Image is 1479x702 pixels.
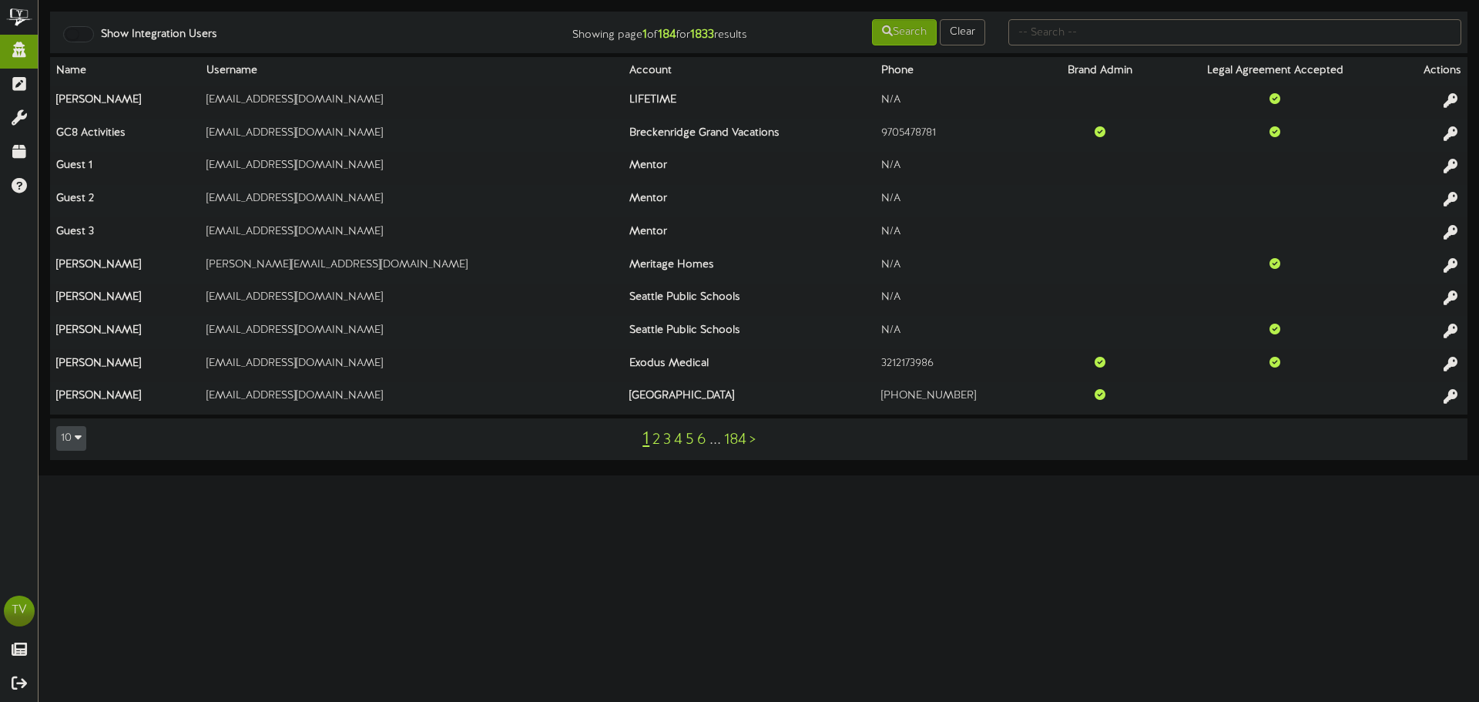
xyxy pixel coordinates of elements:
[623,119,875,152] th: Breckenridge Grand Vacations
[652,432,660,448] a: 2
[663,432,671,448] a: 3
[50,316,200,349] th: [PERSON_NAME]
[623,185,875,218] th: Mentor
[709,432,721,448] a: ...
[875,57,1041,86] th: Phone
[875,316,1041,349] td: N/A
[50,57,200,86] th: Name
[750,432,756,448] a: >
[623,217,875,250] th: Mentor
[642,429,649,449] a: 1
[200,57,623,86] th: Username
[56,426,86,451] button: 10
[200,185,623,218] td: [EMAIL_ADDRESS][DOMAIN_NAME]
[875,152,1041,185] td: N/A
[200,86,623,119] td: [EMAIL_ADDRESS][DOMAIN_NAME]
[875,86,1041,119] td: N/A
[50,217,200,250] th: Guest 3
[724,432,746,448] a: 184
[875,382,1041,415] td: [PHONE_NUMBER]
[1390,57,1467,86] th: Actions
[658,28,676,42] strong: 184
[872,19,937,45] button: Search
[200,284,623,317] td: [EMAIL_ADDRESS][DOMAIN_NAME]
[200,349,623,382] td: [EMAIL_ADDRESS][DOMAIN_NAME]
[200,250,623,284] td: [PERSON_NAME][EMAIL_ADDRESS][DOMAIN_NAME]
[686,432,694,448] a: 5
[200,382,623,415] td: [EMAIL_ADDRESS][DOMAIN_NAME]
[50,250,200,284] th: [PERSON_NAME]
[623,86,875,119] th: LIFETIME
[875,284,1041,317] td: N/A
[89,27,217,42] label: Show Integration Users
[623,250,875,284] th: Meritage Homes
[50,284,200,317] th: [PERSON_NAME]
[697,432,706,448] a: 6
[940,19,985,45] button: Clear
[200,119,623,152] td: [EMAIL_ADDRESS][DOMAIN_NAME]
[200,217,623,250] td: [EMAIL_ADDRESS][DOMAIN_NAME]
[875,349,1041,382] td: 3212173986
[200,152,623,185] td: [EMAIL_ADDRESS][DOMAIN_NAME]
[875,185,1041,218] td: N/A
[50,185,200,218] th: Guest 2
[623,382,875,415] th: [GEOGRAPHIC_DATA]
[50,152,200,185] th: Guest 1
[4,596,35,626] div: TV
[1041,57,1160,86] th: Brand Admin
[1008,19,1461,45] input: -- Search --
[50,382,200,415] th: [PERSON_NAME]
[623,284,875,317] th: Seattle Public Schools
[50,349,200,382] th: [PERSON_NAME]
[200,316,623,349] td: [EMAIL_ADDRESS][DOMAIN_NAME]
[521,18,759,44] div: Showing page of for results
[50,86,200,119] th: [PERSON_NAME]
[875,217,1041,250] td: N/A
[50,119,200,152] th: GC8 Activities
[875,119,1041,152] td: 9705478781
[690,28,714,42] strong: 1833
[623,316,875,349] th: Seattle Public Schools
[1160,57,1390,86] th: Legal Agreement Accepted
[875,250,1041,284] td: N/A
[623,57,875,86] th: Account
[642,28,647,42] strong: 1
[623,152,875,185] th: Mentor
[623,349,875,382] th: Exodus Medical
[674,432,682,448] a: 4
